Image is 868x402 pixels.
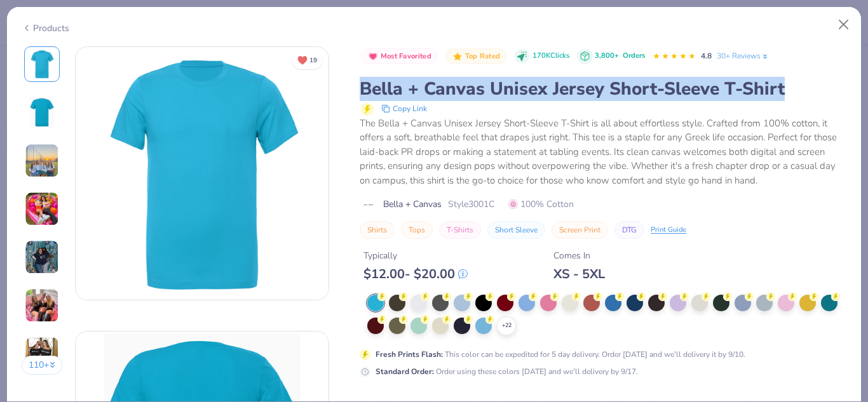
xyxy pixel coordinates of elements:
span: Style 3001C [448,198,494,211]
img: User generated content [25,288,59,323]
strong: Standard Order : [376,366,434,377]
span: + 22 [502,321,512,330]
img: Most Favorited sort [368,51,378,62]
span: 19 [309,57,317,64]
img: User generated content [25,144,59,178]
button: Close [832,13,856,37]
div: Bella + Canvas Unisex Jersey Short-Sleeve T-Shirt [360,77,846,101]
button: Short Sleeve [487,221,545,239]
button: Screen Print [552,221,608,239]
a: 30+ Reviews [717,50,770,62]
img: User generated content [25,240,59,274]
button: 110+ [22,356,63,375]
span: 100% Cotton [508,198,574,211]
strong: Fresh Prints Flash : [376,349,443,359]
div: The Bella + Canvas Unisex Jersey Short-Sleeve T-Shirt is all about effortless style. Crafted from... [360,116,846,188]
button: Unlike [292,51,323,69]
img: brand logo [360,200,377,210]
div: Comes In [553,249,605,262]
span: 170K Clicks [532,51,569,62]
span: Most Favorited [381,53,431,60]
div: Print Guide [651,225,686,236]
button: DTG [614,221,644,239]
span: 4.8 [701,51,712,61]
button: T-Shirts [439,221,481,239]
div: Products [22,22,69,35]
img: Front [76,47,329,300]
div: XS - 5XL [553,266,605,282]
img: Back [27,97,57,128]
div: $ 12.00 - $ 20.00 [363,266,468,282]
button: copy to clipboard [377,101,431,116]
button: Tops [401,221,433,239]
span: Top Rated [465,53,501,60]
div: This color can be expedited for 5 day delivery. Order [DATE] and we’ll delivery it by 9/10. [376,349,745,360]
button: Badge Button [361,48,438,65]
span: Bella + Canvas [383,198,442,211]
div: Order using these colors [DATE] and we’ll delivery by 9/17. [376,366,638,377]
img: Front [27,49,57,79]
img: User generated content [25,192,59,226]
div: Typically [363,249,468,262]
img: User generated content [25,337,59,371]
button: Badge Button [445,48,506,65]
div: 3,800+ [595,51,645,62]
div: 4.8 Stars [653,46,696,67]
button: Shirts [360,221,395,239]
img: Top Rated sort [452,51,463,62]
span: Orders [623,51,645,60]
